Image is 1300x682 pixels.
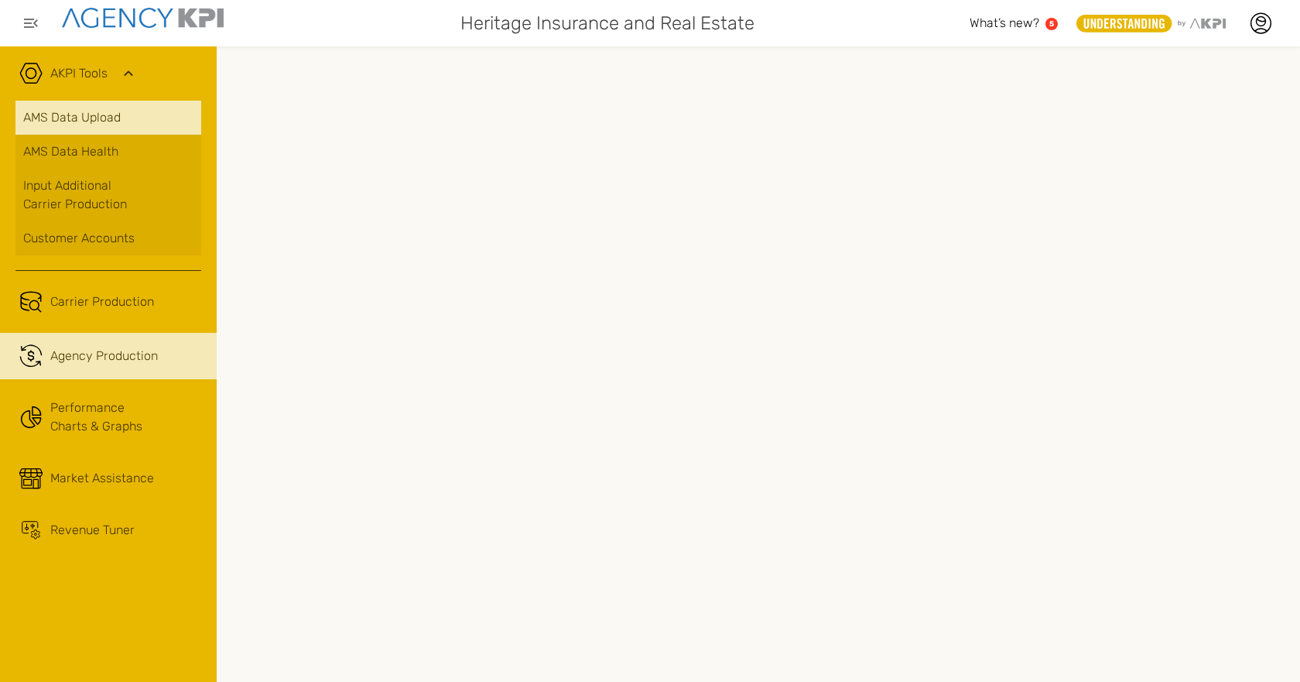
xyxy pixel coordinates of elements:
[1045,18,1058,30] a: 5
[970,15,1039,30] span: What’s new?
[50,521,135,540] span: Revenue Tuner
[50,64,108,83] a: AKPI Tools
[23,142,118,161] span: AMS Data Health
[50,347,158,365] span: Agency Production
[62,8,224,28] img: agencykpi-logo-550x69-2d9e3fa8.png
[15,169,201,221] a: Input AdditionalCarrier Production
[1049,19,1054,28] text: 5
[50,469,154,488] span: Market Assistance
[460,9,754,37] span: Heritage Insurance and Real Estate
[50,293,154,311] span: Carrier Production
[15,135,201,169] a: AMS Data Health
[15,101,201,135] a: AMS Data Upload
[15,221,201,255] a: Customer Accounts
[23,229,193,248] div: Customer Accounts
